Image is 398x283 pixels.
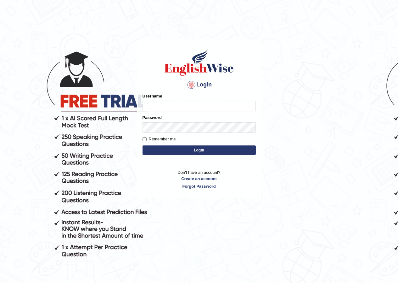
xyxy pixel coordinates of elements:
[143,176,256,182] a: Create an account
[163,48,235,77] img: Logo of English Wise sign in for intelligent practice with AI
[143,169,256,189] p: Don't have an account?
[143,80,256,90] h4: Login
[143,145,256,155] button: Login
[143,136,176,142] label: Remember me
[143,137,147,141] input: Remember me
[143,183,256,189] a: Forgot Password
[143,93,162,99] label: Username
[143,115,162,121] label: Password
